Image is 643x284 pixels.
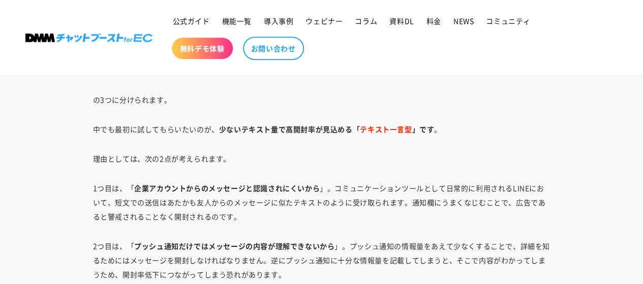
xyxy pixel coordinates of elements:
p: 中でも最初に試してもらいたいのが、 。 [93,122,550,136]
a: コラム [349,10,383,31]
span: 公式ガイド [173,16,210,25]
span: 導入事例 [264,16,293,25]
a: 料金 [420,10,447,31]
strong: プッシュ通知だけではメッセージの内容が理解できないから [134,241,334,251]
p: 理由としては、次の2点が考えられます。 [93,151,550,166]
strong: 企業アカウントからのメッセージと認識されにくいから [134,183,320,193]
span: 機能一覧 [222,16,252,25]
span: NEWS [453,16,474,25]
a: 導入事例 [258,10,299,31]
img: 株式会社DMM Boost [25,34,152,42]
a: 機能一覧 [216,10,258,31]
p: 1つ目は、「 」。コミュニケーションツールとして日常的に利用されるLINEにおいて、短文での送信はあたかも友人からのメッセージに似たテキストのように受け取られます。通知欄にうまくなじむことで、広... [93,181,550,224]
p: 2つ目は、「 」。プッシュ通知の情報量をあえて少なくすることで、詳細を知るためにはメッセージを開封しなければなりません。逆にプッシュ通知に十分な情報量を記載してしまうと、そこで内容がわかってしま... [93,239,550,281]
span: テキスト一言型 [360,124,412,134]
a: NEWS [447,10,480,31]
span: コラム [355,16,377,25]
a: ウェビナー [299,10,349,31]
a: 資料DL [383,10,420,31]
a: お問い合わせ [243,37,304,60]
a: コミュニティ [480,10,537,31]
span: 無料デモ体験 [180,44,225,53]
span: ウェビナー [305,16,343,25]
span: 資料DL [389,16,414,25]
span: お問い合わせ [251,44,296,53]
span: 料金 [426,16,441,25]
span: コミュニティ [486,16,531,25]
a: 公式ガイド [167,10,216,31]
strong: 少ないテキスト量で高開封率が見込める「 」です [219,124,434,134]
a: 無料デモ体験 [172,38,233,59]
p: の3つに分けられます。 [93,92,550,107]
